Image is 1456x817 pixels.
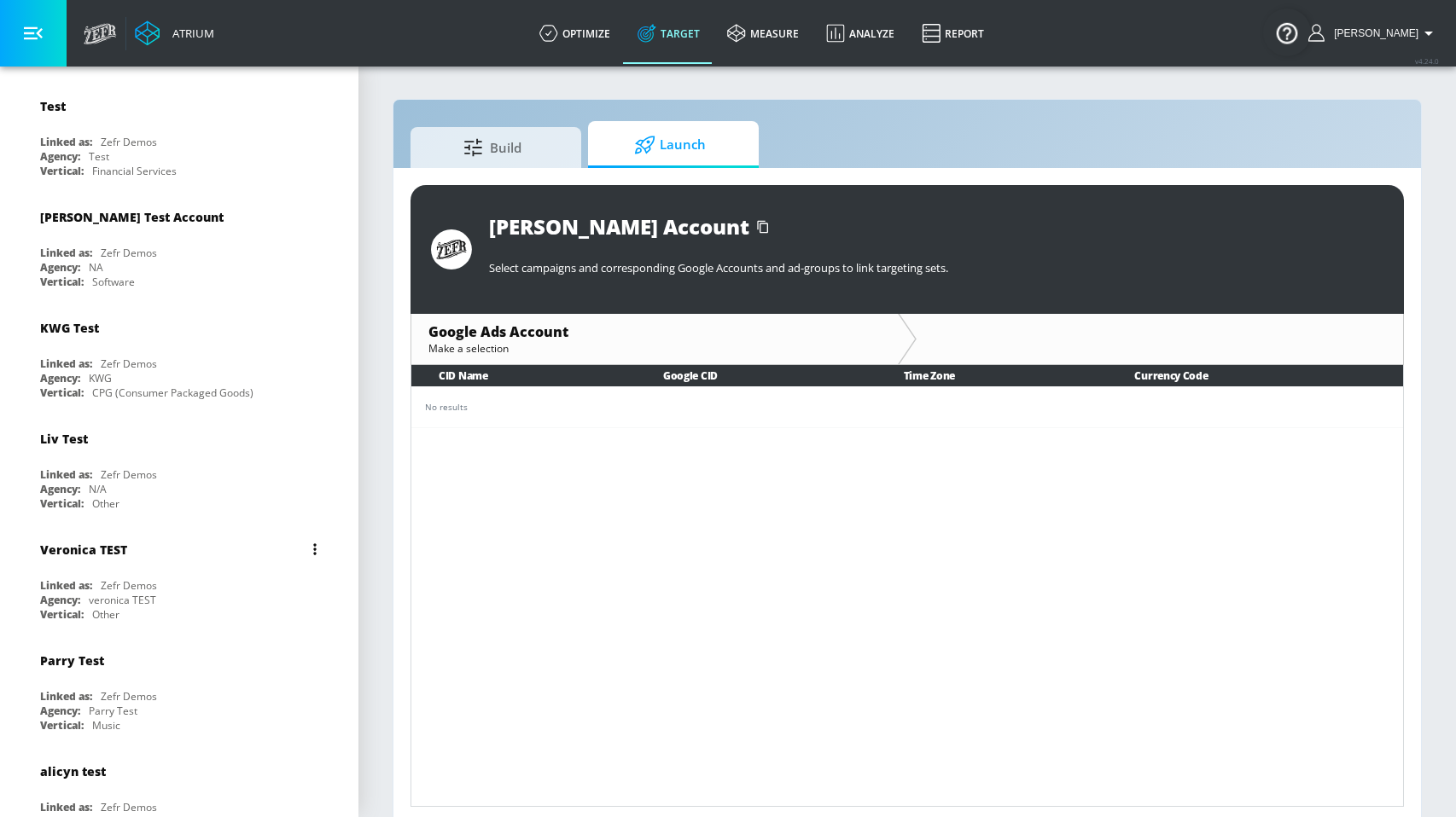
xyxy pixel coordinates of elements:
div: Liv TestLinked as:Zefr DemosAgency:N/AVertical:Other [27,418,331,515]
div: No results [425,401,1389,414]
div: Financial Services [92,164,177,178]
div: Zefr Demos [101,135,157,149]
div: Linked as: [40,578,92,593]
div: Parry Test [40,652,104,669]
div: Parry TestLinked as:Zefr DemosAgency:Parry TestVertical:Music [27,640,331,737]
div: Agency: [40,371,80,385]
div: Google Ads AccountMake a selection [411,314,898,364]
div: Linked as: [40,246,92,260]
div: Other [92,607,119,622]
span: Launch [605,125,735,165]
a: Report [908,3,998,64]
button: Open Resource Center [1263,9,1311,56]
div: Veronica TESTLinked as:Zefr DemosAgency:veronica TESTVertical:Other [27,529,331,626]
div: TestLinked as:Zefr DemosAgency:TestVertical:Financial Services [27,85,331,183]
div: NA [89,260,103,275]
div: Vertical: [40,607,84,622]
div: Vertical: [40,385,84,400]
div: Zefr Demos [101,467,157,482]
a: Atrium [135,20,214,46]
div: Zefr Demos [101,246,157,260]
div: KWG TestLinked as:Zefr DemosAgency:KWGVertical:CPG (Consumer Packaged Goods) [27,307,331,404]
div: Test [40,98,66,114]
a: measure [713,3,812,64]
a: optimize [526,3,624,64]
div: Linked as: [40,689,92,704]
div: Veronica TEST [40,542,127,558]
div: Test [89,149,109,164]
div: Google Ads Account [428,322,881,341]
span: login as: uyen.hoang@zefr.com [1327,27,1418,39]
div: Vertical: [40,164,84,178]
th: CID Name [411,365,636,386]
div: Zefr Demos [101,356,157,371]
div: Make a selection [428,341,881,356]
div: Other [92,496,119,511]
div: Vertical: [40,275,84,289]
div: Zefr Demos [101,578,157,593]
span: v 4.24.0 [1415,56,1439,66]
div: Agency: [40,149,80,164]
div: KWG [89,371,112,385]
div: Agency: [40,593,80,607]
th: Time Zone [877,365,1108,386]
span: Build [428,127,557,168]
div: Linked as: [40,800,92,814]
div: Liv Test [40,431,88,447]
div: [PERSON_NAME] Test AccountLinked as:Zefr DemosAgency:NAVertical:Software [27,196,331,293]
a: Analyze [812,3,908,64]
div: Vertical: [40,496,84,511]
th: Currency Code [1107,365,1403,386]
div: Agency: [40,704,80,718]
div: Vertical: [40,718,84,733]
div: Agency: [40,260,80,275]
div: veronica TEST [89,593,156,607]
div: Linked as: [40,135,92,149]
div: Agency: [40,482,80,496]
div: CPG (Consumer Packaged Goods) [92,385,253,400]
div: Zefr Demos [101,689,157,704]
div: Music [92,718,120,733]
div: Zefr Demos [101,800,157,814]
button: [PERSON_NAME] [1308,23,1439,43]
div: [PERSON_NAME] Account [489,212,749,240]
div: [PERSON_NAME] Test Account [40,209,224,225]
p: Select campaigns and corresponding Google Accounts and ad-groups to link targeting sets. [489,260,1383,275]
div: Linked as: [40,467,92,482]
div: Software [92,275,135,289]
div: alicyn test [40,763,106,779]
div: KWG Test [40,320,99,336]
div: Atrium [166,26,214,41]
div: Linked as: [40,356,92,371]
div: Parry Test [89,704,137,718]
div: N/A [89,482,107,496]
a: Target [624,3,713,64]
th: Google CID [636,365,877,386]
